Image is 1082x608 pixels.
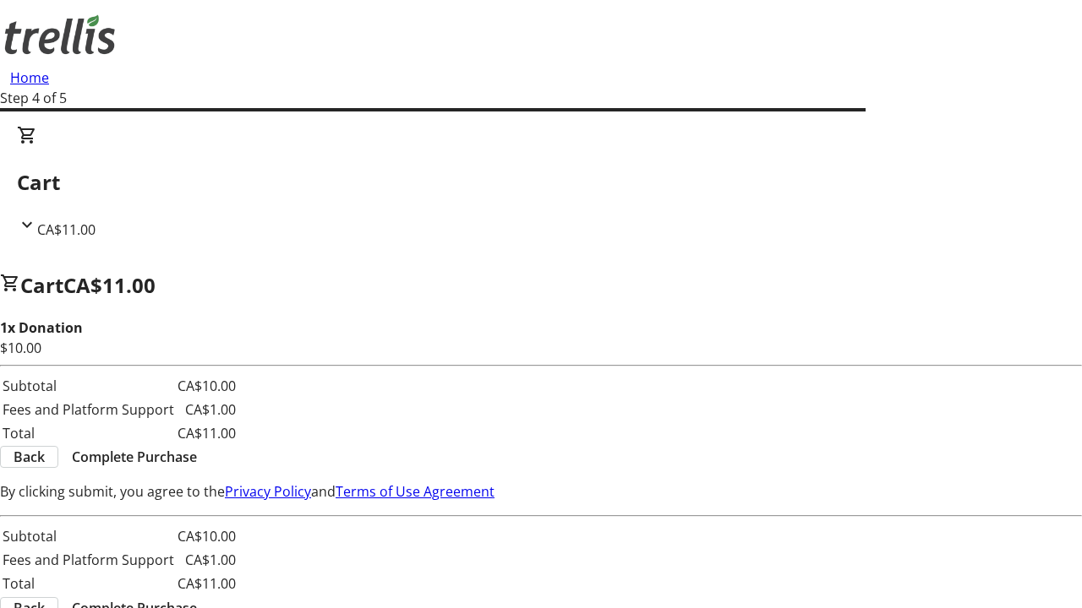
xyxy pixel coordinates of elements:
td: CA$10.00 [177,525,237,547]
span: Back [14,447,45,467]
span: CA$11.00 [37,220,96,239]
td: Subtotal [2,525,175,547]
td: CA$1.00 [177,549,237,571]
td: Fees and Platform Support [2,549,175,571]
div: CartCA$11.00 [17,125,1065,240]
td: CA$11.00 [177,422,237,444]
td: Fees and Platform Support [2,399,175,421]
td: CA$10.00 [177,375,237,397]
span: Complete Purchase [72,447,197,467]
h2: Cart [17,167,1065,198]
span: CA$11.00 [63,271,156,299]
td: CA$11.00 [177,573,237,594]
span: Cart [20,271,63,299]
td: Total [2,422,175,444]
td: Subtotal [2,375,175,397]
td: Total [2,573,175,594]
td: CA$1.00 [177,399,237,421]
a: Privacy Policy [225,482,311,501]
a: Terms of Use Agreement [336,482,495,501]
button: Complete Purchase [58,447,210,467]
